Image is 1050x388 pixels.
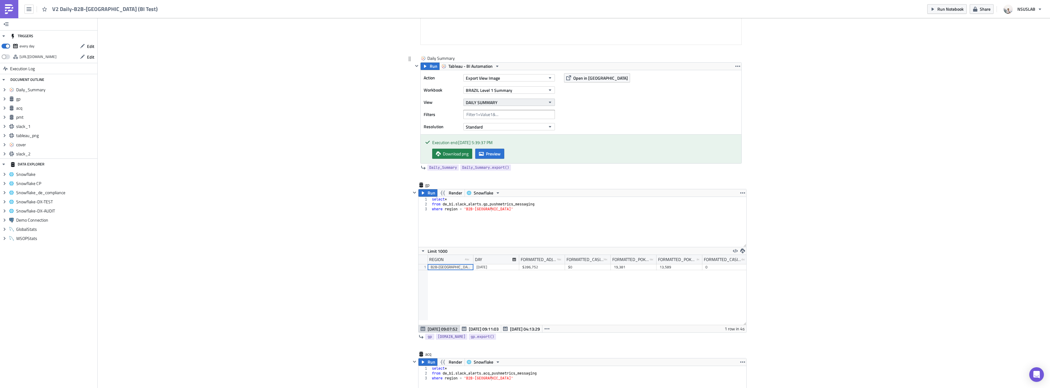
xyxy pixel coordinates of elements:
span: Snowflake CP [16,181,96,186]
span: Open in [GEOGRAPHIC_DATA] [573,75,628,81]
span: gp [16,96,96,102]
button: Run [421,63,440,70]
button: Standard [463,123,555,130]
span: [DATE] 09:07:52 [428,326,458,332]
img: PushMetrics [4,4,14,14]
span: Run [430,63,437,70]
span: [DOMAIN_NAME] [438,334,465,340]
button: Tableau - BI Automation [439,63,502,70]
span: [DATE] 09:11:03 [469,326,499,332]
span: acq [425,351,450,357]
span: WSOPStats [16,236,96,241]
span: Download png [443,150,469,157]
div: 1 [418,197,431,202]
div: DAY [475,255,482,264]
span: Snowflake-DX-AUDIT [16,208,96,214]
span: Limit 1000 [428,248,447,254]
span: pmt [16,114,96,120]
button: [DATE] 09:07:52 [418,325,460,332]
span: [DATE] 04:13:29 [510,326,540,332]
label: Filters [424,110,460,119]
span: Run [428,189,435,197]
div: DOCUMENT OUTLINE [10,74,44,85]
span: gp [425,182,450,188]
div: Execution end: [DATE] 5:39:37 PM [432,139,737,146]
button: [DATE] 09:11:03 [460,325,501,332]
div: [DATE] [476,264,516,270]
a: gp.export() [469,334,496,340]
button: Edit [77,52,97,62]
span: Snowflake [16,172,96,177]
span: tableau_png [16,133,96,138]
span: Snowflake-DX-TEST [16,199,96,205]
div: 2 [418,202,431,207]
span: slack_2 [16,151,96,157]
label: Resolution [424,122,460,131]
span: Share [980,6,990,12]
div: 2 [418,371,431,376]
button: Run [418,189,437,197]
div: $286,752 [522,264,562,270]
div: FORMATTED_CASINO_GGR [567,255,604,264]
div: $0 [568,264,608,270]
span: slack_1 [16,124,96,129]
span: Daily Summary [427,55,455,61]
span: Render [449,189,462,197]
span: Standard [466,124,483,130]
span: NSUSLAB [1017,6,1035,12]
div: 19,381 [614,264,654,270]
span: Edit [87,43,94,49]
span: GlobalStats [16,227,96,232]
span: Preview [486,150,501,157]
div: FORMATTED_CASINO_UNIQUES [704,255,741,264]
span: acq [16,105,96,111]
button: Export View Image [463,74,555,82]
span: Daily_Summary.export() [462,165,509,171]
span: Demo Connection [16,217,96,223]
div: Open Intercom Messenger [1029,367,1044,382]
span: V2 Daily-B2B-[GEOGRAPHIC_DATA] (BI Test) [52,5,158,13]
button: Render [437,189,465,197]
div: https://pushmetrics.io/api/v1/report/AklOKmBlV1/webhook?token=d5cb0538c33946418711c61c5b90c0de [20,52,56,61]
button: DAILY SUMMARY [463,99,555,106]
span: Edit [87,54,94,60]
span: gp [428,334,432,340]
label: Workbook [424,85,460,95]
a: Daily_Summary.export() [460,165,511,171]
button: Run Notebook [927,4,967,14]
button: Snowflake [465,189,502,197]
a: Daily_Summary [427,165,459,171]
div: 1 [418,366,431,371]
div: REGION [429,255,444,264]
span: Run Notebook [937,6,964,12]
button: Share [970,4,994,14]
a: Download png [432,149,472,159]
div: 3 [418,376,431,381]
button: NSUSLAB [1000,2,1045,16]
button: Hide content [411,189,418,196]
span: BRAZIL Level 1 Summary [466,87,512,93]
iframe: Rich Text Area [421,1,741,45]
button: Render [437,358,465,366]
a: gp [425,334,434,340]
span: Snowflake [474,189,493,197]
div: B2B-[GEOGRAPHIC_DATA] [431,264,470,270]
label: View [424,98,460,107]
button: Preview [475,149,504,159]
button: Snowflake [465,358,502,366]
label: Action [424,73,460,82]
div: 13,589 [660,264,699,270]
button: Hide content [411,358,418,365]
div: FORMATTED_POKER_UNIQUES [612,255,650,264]
span: Render [449,358,462,366]
input: Filter1=Value1&... [463,110,555,119]
div: 1 row in 4s [725,325,745,332]
button: [DATE] 04:13:29 [501,325,542,332]
button: Hide content [413,62,420,70]
span: cover [16,142,96,147]
button: Limit 1000 [418,247,450,255]
button: Open in [GEOGRAPHIC_DATA] [564,73,630,82]
div: every day [20,42,34,51]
